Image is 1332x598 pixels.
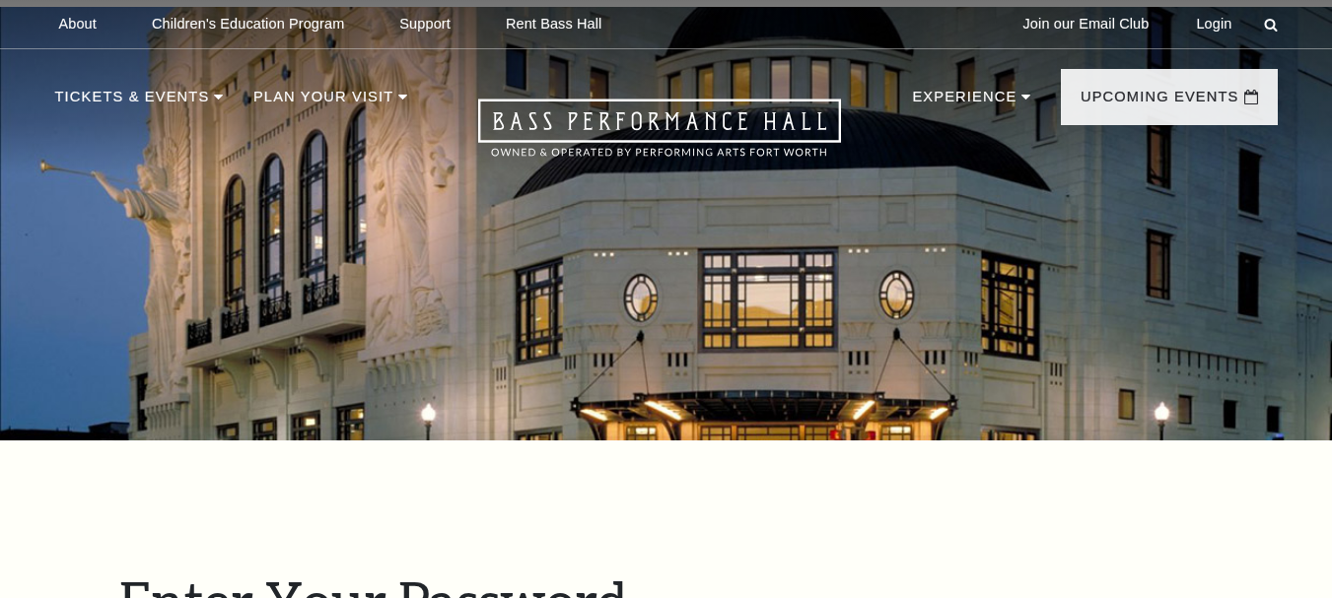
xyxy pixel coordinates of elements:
p: Children's Education Program [152,16,344,33]
p: Upcoming Events [1081,85,1239,120]
p: Support [399,16,451,33]
p: Tickets & Events [55,85,210,120]
p: Experience [912,85,1017,120]
p: About [59,16,97,33]
p: Plan Your Visit [253,85,393,120]
p: Rent Bass Hall [506,16,602,33]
